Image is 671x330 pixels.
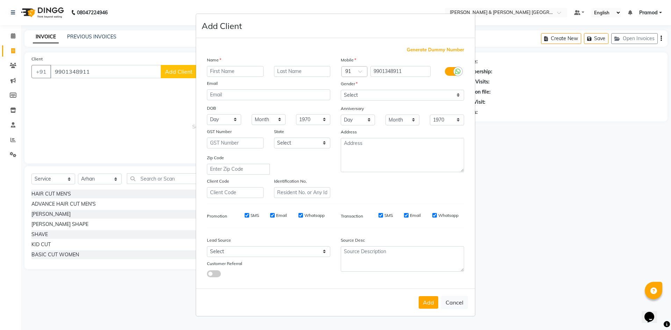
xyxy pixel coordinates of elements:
label: SMS [251,212,259,219]
input: Enter Zip Code [207,164,270,175]
h4: Add Client [202,20,242,32]
label: Source Desc [341,237,365,243]
button: Cancel [441,296,468,309]
label: Gender [341,81,358,87]
label: Transaction [341,213,363,219]
label: Email [410,212,421,219]
label: SMS [384,212,393,219]
input: GST Number [207,138,264,148]
label: Client Code [207,178,229,184]
label: Identification No. [274,178,307,184]
label: Whatsapp [438,212,459,219]
label: Address [341,129,357,135]
label: Customer Referral [207,261,242,267]
button: Add [419,296,438,309]
label: Email [207,80,218,87]
input: Client Code [207,187,264,198]
input: Email [207,89,330,100]
label: Zip Code [207,155,224,161]
label: State [274,129,284,135]
label: Mobile [341,57,356,63]
span: Generate Dummy Number [407,46,464,53]
input: First Name [207,66,264,77]
input: Last Name [274,66,331,77]
input: Resident No. or Any Id [274,187,331,198]
label: DOB [207,105,216,111]
label: Email [276,212,287,219]
label: GST Number [207,129,232,135]
iframe: chat widget [642,302,664,323]
label: Whatsapp [304,212,325,219]
label: Lead Source [207,237,231,243]
label: Anniversary [341,105,364,112]
label: Promotion [207,213,227,219]
input: Mobile [370,66,431,77]
label: Name [207,57,221,63]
